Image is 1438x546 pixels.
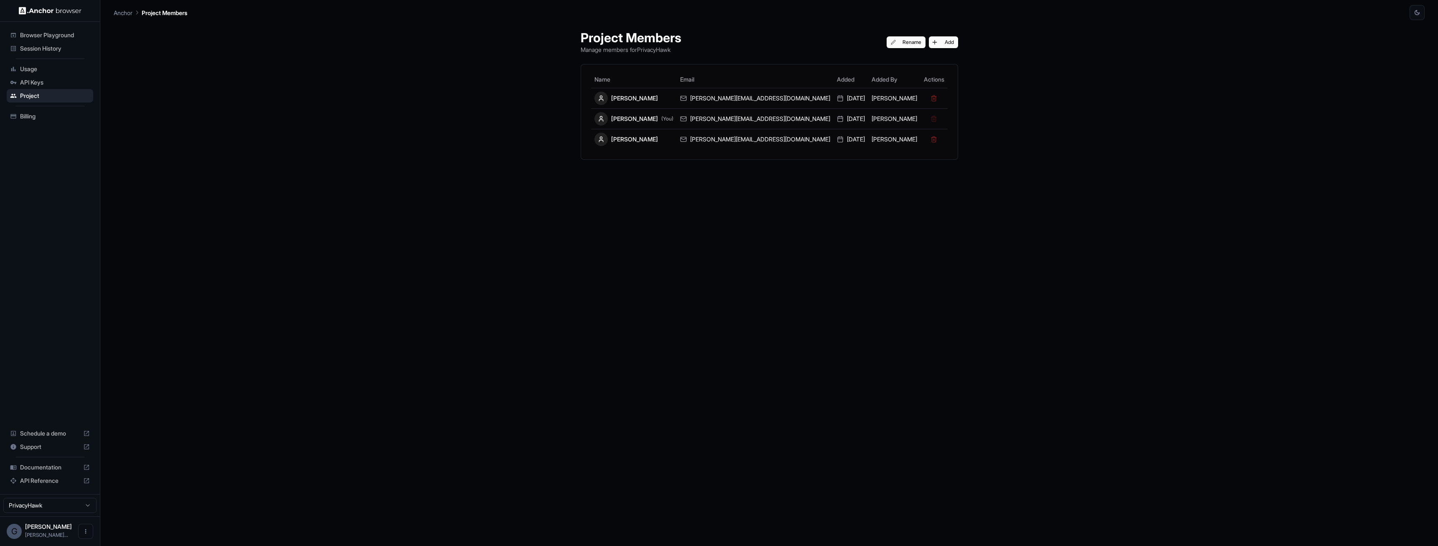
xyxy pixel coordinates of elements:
img: Anchor Logo [19,7,82,15]
span: API Keys [20,78,90,87]
h1: Project Members [581,30,681,45]
td: [PERSON_NAME] [868,108,920,129]
nav: breadcrumb [114,8,187,17]
div: [PERSON_NAME] [594,133,673,146]
p: Anchor [114,8,133,17]
td: [PERSON_NAME] [868,88,920,108]
div: [DATE] [837,94,865,103]
div: [PERSON_NAME][EMAIL_ADDRESS][DOMAIN_NAME] [680,115,830,123]
div: [PERSON_NAME][EMAIL_ADDRESS][DOMAIN_NAME] [680,135,830,144]
p: Project Members [142,8,187,17]
div: Browser Playground [7,28,93,42]
span: (You) [661,115,673,122]
th: Added By [868,71,920,88]
div: Schedule a demo [7,427,93,440]
span: Session History [20,44,90,53]
span: Schedule a demo [20,429,80,438]
span: Browser Playground [20,31,90,39]
span: Billing [20,112,90,120]
div: Billing [7,110,93,123]
div: Project [7,89,93,103]
div: [PERSON_NAME] [594,112,673,126]
span: geraldo@privacyhawk.com [25,532,68,538]
div: Documentation [7,461,93,474]
th: Email [677,71,834,88]
span: Project [20,92,90,100]
div: Support [7,440,93,454]
div: [PERSON_NAME][EMAIL_ADDRESS][DOMAIN_NAME] [680,94,830,103]
div: API Reference [7,474,93,487]
div: Usage [7,62,93,76]
th: Actions [920,71,948,88]
span: Geraldo Salazar [25,523,72,530]
span: Documentation [20,463,80,472]
button: Rename [887,36,926,48]
th: Name [591,71,677,88]
div: API Keys [7,76,93,89]
td: [PERSON_NAME] [868,129,920,149]
span: Support [20,443,80,451]
th: Added [834,71,868,88]
div: [DATE] [837,115,865,123]
div: G [7,524,22,539]
div: [PERSON_NAME] [594,92,673,105]
button: Open menu [78,524,93,539]
span: Usage [20,65,90,73]
div: Session History [7,42,93,55]
button: Add [929,36,958,48]
p: Manage members for PrivacyHawk [581,45,681,54]
span: API Reference [20,477,80,485]
div: [DATE] [837,135,865,144]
